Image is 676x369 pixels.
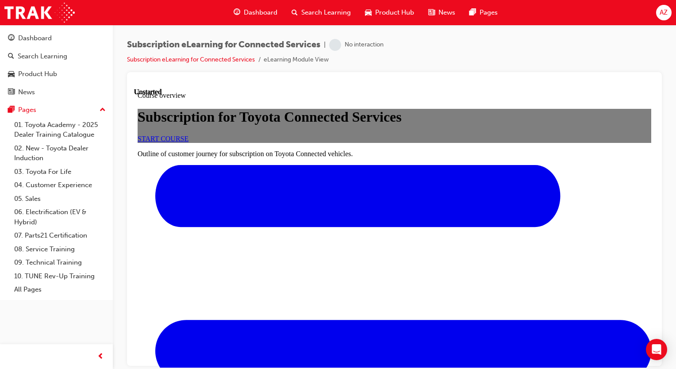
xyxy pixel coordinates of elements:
a: 07. Parts21 Certification [11,229,109,242]
a: 09. Technical Training [11,256,109,269]
a: All Pages [11,283,109,296]
span: news-icon [8,88,15,96]
a: news-iconNews [421,4,462,22]
a: car-iconProduct Hub [358,4,421,22]
div: News [18,87,35,97]
span: prev-icon [97,351,104,362]
span: | [324,40,326,50]
li: eLearning Module View [264,55,329,65]
img: Trak [4,3,75,23]
button: AZ [656,5,672,20]
a: 06. Electrification (EV & Hybrid) [11,205,109,229]
span: news-icon [428,7,435,18]
span: Search Learning [301,8,351,18]
a: 03. Toyota For Life [11,165,109,179]
button: Pages [4,102,109,118]
h1: Subscription for Toyota Connected Services [4,21,517,37]
a: 02. New - Toyota Dealer Induction [11,142,109,165]
a: 08. Service Training [11,242,109,256]
span: Product Hub [375,8,414,18]
p: Outline of customer journey for subscription on Toyota Connected vehicles. [4,62,517,70]
span: Course overview [4,4,52,11]
span: guage-icon [8,35,15,42]
a: Dashboard [4,30,109,46]
a: 01. Toyota Academy - 2025 Dealer Training Catalogue [11,118,109,142]
span: Subscription eLearning for Connected Services [127,40,320,50]
div: Search Learning [18,51,67,61]
span: learningRecordVerb_NONE-icon [329,39,341,51]
span: search-icon [8,53,14,61]
span: search-icon [292,7,298,18]
span: car-icon [8,70,15,78]
span: Pages [480,8,498,18]
a: Search Learning [4,48,109,65]
a: START COURSE [4,47,54,54]
span: News [438,8,455,18]
span: Dashboard [244,8,277,18]
div: Product Hub [18,69,57,79]
span: pages-icon [8,106,15,114]
div: Pages [18,105,36,115]
div: Open Intercom Messenger [646,339,667,360]
span: AZ [660,8,668,18]
a: 10. TUNE Rev-Up Training [11,269,109,283]
a: guage-iconDashboard [227,4,284,22]
span: up-icon [100,104,106,116]
button: DashboardSearch LearningProduct HubNews [4,28,109,102]
a: Product Hub [4,66,109,82]
a: News [4,84,109,100]
a: 04. Customer Experience [11,178,109,192]
div: No interaction [345,41,384,49]
a: pages-iconPages [462,4,505,22]
a: Subscription eLearning for Connected Services [127,56,255,63]
div: Dashboard [18,33,52,43]
a: 05. Sales [11,192,109,206]
span: car-icon [365,7,372,18]
span: guage-icon [234,7,240,18]
a: search-iconSearch Learning [284,4,358,22]
span: pages-icon [469,7,476,18]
